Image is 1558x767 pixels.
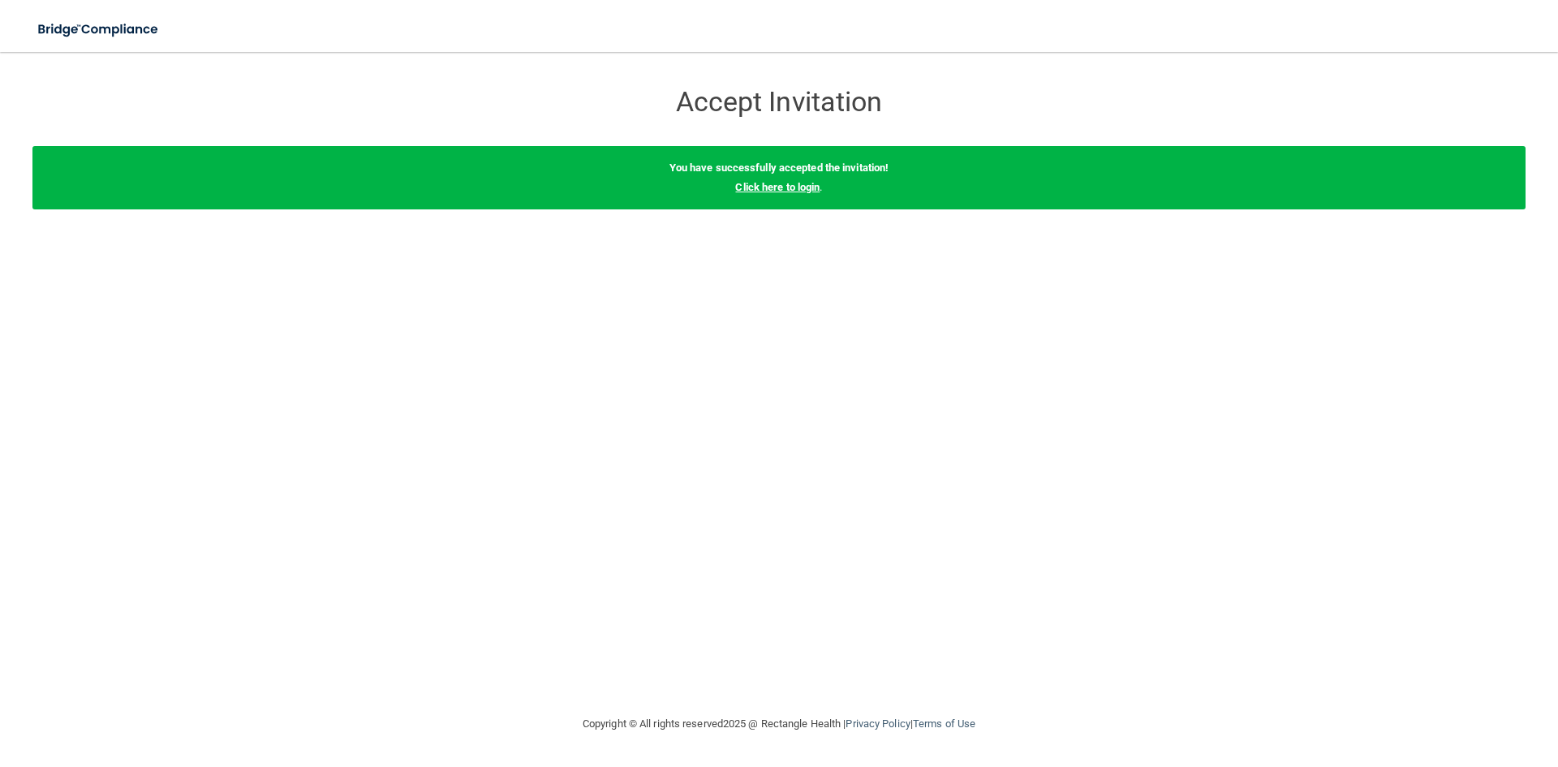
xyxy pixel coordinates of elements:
[32,146,1526,209] div: .
[913,717,975,730] a: Terms of Use
[735,181,820,193] a: Click here to login
[483,698,1075,750] div: Copyright © All rights reserved 2025 @ Rectangle Health | |
[483,87,1075,117] h3: Accept Invitation
[669,162,889,174] b: You have successfully accepted the invitation!
[24,13,174,46] img: bridge_compliance_login_screen.278c3ca4.svg
[846,717,910,730] a: Privacy Policy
